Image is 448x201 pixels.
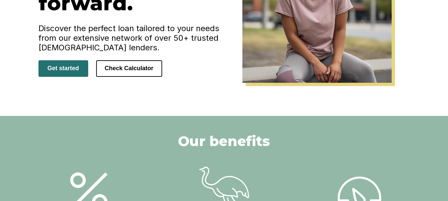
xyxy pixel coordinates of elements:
a: Check Calculator [96,65,162,72]
a: Get started [38,65,88,72]
button: Get started [38,60,88,77]
button: Check Calculator [96,60,162,77]
h2: Our benefits [178,132,270,150]
h4: Discover the perfect loan tailored to your needs from our extensive network of over 50+ trusted [... [38,24,224,52]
